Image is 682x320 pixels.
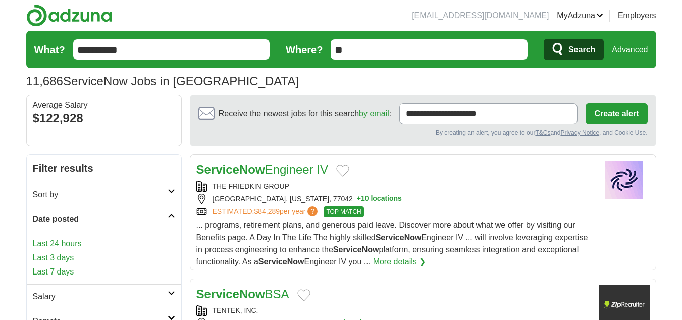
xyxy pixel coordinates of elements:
[376,233,422,242] strong: ServiceNow
[618,10,656,22] a: Employers
[213,206,320,217] a: ESTIMATED:$84,289per year?
[324,206,363,217] span: TOP MATCH
[33,189,168,201] h2: Sort by
[333,245,379,254] strong: ServiceNow
[196,305,591,316] div: TENTEK, INC.
[586,103,647,124] button: Create alert
[357,194,402,204] button: +10 locations
[27,207,181,232] a: Date posted
[26,74,299,88] h1: ServiceNow Jobs in [GEOGRAPHIC_DATA]
[196,163,329,176] a: ServiceNowEngineer IV
[560,129,599,136] a: Privacy Notice
[196,287,289,301] a: ServiceNowBSA
[196,194,591,204] div: [GEOGRAPHIC_DATA], [US_STATE], 77042
[297,289,310,301] button: Add to favorite jobs
[33,109,175,127] div: $122,928
[27,284,181,309] a: Salary
[359,109,389,118] a: by email
[307,206,318,216] span: ?
[33,291,168,303] h2: Salary
[27,155,181,182] h2: Filter results
[196,221,588,266] span: ... programs, retirement plans, and generous paid leave. Discover more about what we offer by vis...
[258,257,304,266] strong: ServiceNow
[336,165,349,177] button: Add to favorite jobs
[33,252,175,264] a: Last 3 days
[357,194,361,204] span: +
[557,10,603,22] a: MyAdzuna
[34,42,65,57] label: What?
[373,256,426,268] a: More details ❯
[27,182,181,207] a: Sort by
[219,108,391,120] span: Receive the newest jobs for this search :
[286,42,323,57] label: Where?
[33,238,175,250] a: Last 24 hours
[568,39,595,60] span: Search
[254,207,280,215] span: $84,289
[196,181,591,192] div: THE FRIEDKIN GROUP
[196,287,265,301] strong: ServiceNow
[612,39,648,60] a: Advanced
[535,129,550,136] a: T&Cs
[33,266,175,278] a: Last 7 days
[544,39,604,60] button: Search
[26,4,112,27] img: Adzuna logo
[26,72,63,90] span: 11,686
[412,10,549,22] li: [EMAIL_ADDRESS][DOMAIN_NAME]
[33,101,175,109] div: Average Salary
[196,163,265,176] strong: ServiceNow
[198,128,648,138] div: By creating an alert, you agree to our and , and Cookie Use.
[33,213,168,225] h2: Date posted
[599,161,650,199] img: Company logo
